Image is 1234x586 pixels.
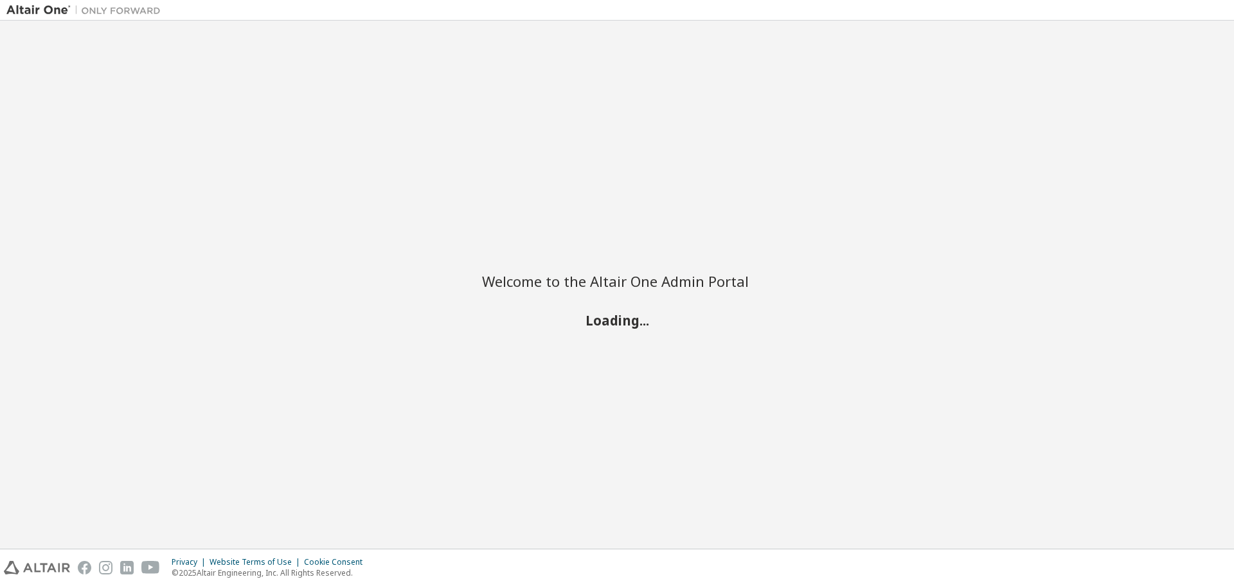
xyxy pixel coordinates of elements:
[304,557,370,567] div: Cookie Consent
[210,557,304,567] div: Website Terms of Use
[482,311,752,328] h2: Loading...
[172,567,370,578] p: © 2025 Altair Engineering, Inc. All Rights Reserved.
[141,561,160,574] img: youtube.svg
[78,561,91,574] img: facebook.svg
[172,557,210,567] div: Privacy
[482,272,752,290] h2: Welcome to the Altair One Admin Portal
[99,561,112,574] img: instagram.svg
[4,561,70,574] img: altair_logo.svg
[6,4,167,17] img: Altair One
[120,561,134,574] img: linkedin.svg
